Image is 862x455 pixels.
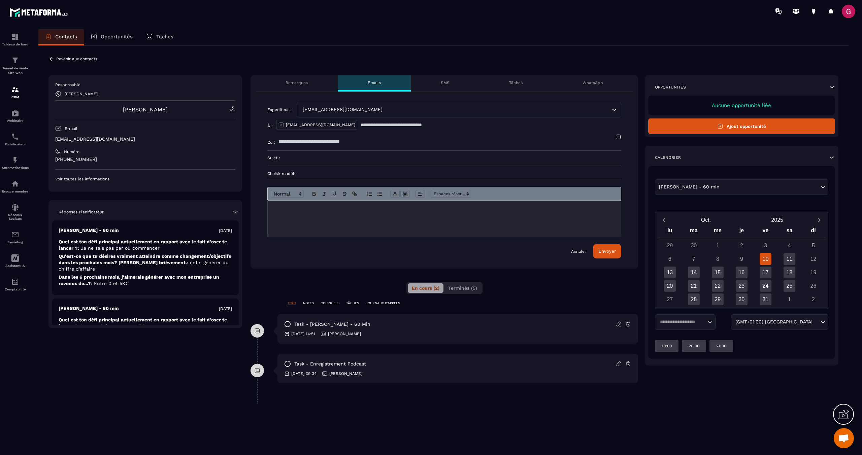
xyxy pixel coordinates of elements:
div: 5 [807,240,819,251]
p: WhatsApp [583,80,603,85]
div: 13 [664,267,676,278]
div: 10 [760,253,771,265]
p: TOUT [288,301,296,306]
p: Quel est ton défi principal actuellement en rapport avec le fait d'oser te lancer ? [59,239,232,251]
div: Search for option [655,314,716,330]
button: Open years overlay [741,214,813,226]
img: scheduler [11,133,19,141]
p: Aucune opportunité liée [655,102,828,108]
p: Comptabilité [2,287,29,291]
input: Search for option [658,319,706,325]
div: 29 [712,293,724,305]
p: [PERSON_NAME] [328,331,361,337]
button: Envoyer [593,244,621,258]
span: (GMT+01:00) [GEOGRAPHIC_DATA] [734,318,814,326]
div: 3 [760,240,771,251]
div: 24 [760,280,771,292]
p: Emails [368,80,381,85]
p: Tunnel de vente Site web [2,66,29,75]
p: 19:00 [662,343,672,349]
a: accountantaccountantComptabilité [2,273,29,296]
a: Assistant IA [2,249,29,273]
button: Terminés (5) [444,283,481,293]
span: [PERSON_NAME] - 60 min [658,183,721,191]
img: logo [9,6,70,19]
input: Search for option [384,106,610,113]
p: JOURNAUX D'APPELS [366,301,400,306]
p: TÂCHES [346,301,359,306]
span: : Le regard des autres me bloquent [78,323,160,329]
p: Opportunités [101,34,133,40]
div: Ouvrir le chat [834,428,854,448]
div: 4 [784,240,795,251]
div: 26 [807,280,819,292]
div: lu [658,226,682,238]
div: 31 [760,293,771,305]
div: 29 [664,240,676,251]
img: email [11,231,19,239]
p: Réseaux Sociaux [2,213,29,220]
div: 6 [664,253,676,265]
p: [PERSON_NAME] [329,371,362,376]
div: 19 [807,267,819,278]
div: 25 [784,280,795,292]
input: Search for option [814,318,819,326]
p: 21:00 [716,343,726,349]
a: emailemailE-mailing [2,225,29,249]
div: 11 [784,253,795,265]
div: 14 [688,267,700,278]
p: Planificateur [2,142,29,146]
div: Calendar wrapper [658,226,825,305]
p: [PERSON_NAME] [65,92,98,96]
a: automationsautomationsWebinaire [2,104,29,128]
a: Opportunités [84,29,139,45]
div: Search for option [655,179,828,195]
div: 30 [688,240,700,251]
button: Ajout opportunité [648,118,835,134]
a: formationformationTableau de bord [2,28,29,51]
p: Calendrier [655,155,681,160]
p: Remarques [286,80,308,85]
p: Quel est ton défi principal actuellement en rapport avec le fait d'oser te lancer ? [59,317,232,329]
p: NOTES [303,301,314,306]
div: je [730,226,754,238]
p: Qu'est-ce que tu désires vraiment atteindre comme changement/objectifs dans les prochains mois? [... [59,253,232,272]
p: Tâches [156,34,173,40]
p: SMS [441,80,450,85]
p: Numéro [64,149,79,154]
p: Espace membre [2,189,29,193]
p: Sujet : [267,155,280,161]
a: Contacts [38,29,84,45]
p: Tableau de bord [2,42,29,46]
img: automations [11,180,19,188]
img: formation [11,33,19,41]
div: 22 [712,280,724,292]
p: [DATE] 14:51 [291,331,315,337]
div: me [706,226,730,238]
div: 18 [784,267,795,278]
span: En cours (2) [412,285,439,291]
p: Opportunités [655,84,686,90]
p: Assistant IA [2,264,29,268]
a: Tâches [139,29,180,45]
div: 12 [807,253,819,265]
img: automations [11,156,19,164]
p: Choisir modèle [267,171,621,176]
button: En cours (2) [408,283,443,293]
div: 9 [736,253,748,265]
p: task - [PERSON_NAME] - 60 min [294,321,370,327]
a: automationsautomationsEspace membre [2,175,29,198]
button: Previous month [658,215,670,224]
div: ve [754,226,777,238]
img: formation [11,85,19,94]
p: À : [267,123,273,129]
span: [EMAIL_ADDRESS][DOMAIN_NAME] [301,106,384,113]
input: Search for option [721,183,819,191]
div: 1 [712,240,724,251]
p: E-mail [65,126,77,131]
div: 21 [688,280,700,292]
div: 23 [736,280,748,292]
p: Contacts [55,34,77,40]
span: Terminés (5) [448,285,477,291]
img: automations [11,109,19,117]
